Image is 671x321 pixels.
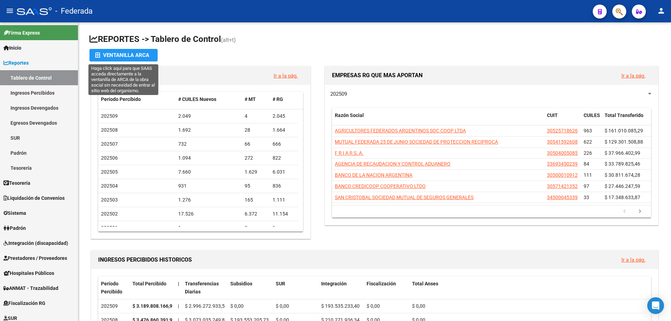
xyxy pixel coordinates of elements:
[409,276,645,299] datatable-header-cell: Total Anses
[273,96,283,102] span: # RG
[132,281,166,286] span: Total Percibido
[245,96,256,102] span: # MT
[178,303,179,309] span: |
[547,150,578,156] span: 30504005085
[335,139,498,145] span: MUTUAL FEDERADA 25 DE JUNIO SOCIEDAD DE PROTECCION RECIPROCA
[605,172,640,178] span: $ 30.811.674,28
[367,281,396,286] span: Fiscalización
[268,69,303,82] button: Ir a la pág.
[101,141,118,147] span: 202507
[273,182,295,190] div: 836
[3,44,21,52] span: Inicio
[274,73,298,79] a: Ir a la pág.
[101,197,118,203] span: 202503
[245,126,267,134] div: 28
[178,182,239,190] div: 931
[175,276,182,299] datatable-header-cell: |
[245,168,267,176] div: 1.629
[3,29,40,37] span: Firma Express
[242,92,270,107] datatable-header-cell: # MT
[245,154,267,162] div: 272
[547,112,558,118] span: CUIT
[101,281,122,294] span: Período Percibido
[616,69,651,82] button: Ir a la pág.
[584,172,592,178] span: 111
[175,92,242,107] datatable-header-cell: # CUILES Nuevos
[98,276,130,299] datatable-header-cell: Período Percibido
[605,139,643,145] span: $ 129.301.508,88
[89,49,158,61] button: Ventanilla ARCA
[621,73,645,79] a: Ir a la pág.
[221,37,236,43] span: (alt+t)
[332,108,544,131] datatable-header-cell: Razón Social
[273,210,295,218] div: 11.154
[321,281,347,286] span: Integración
[3,299,45,307] span: Fiscalización RG
[273,276,318,299] datatable-header-cell: SUR
[101,211,118,217] span: 202502
[98,72,157,79] span: NUEVOS APORTANTES
[230,303,244,309] span: $ 0,00
[273,112,295,120] div: 2.045
[547,195,578,200] span: 34500045339
[101,155,118,161] span: 202506
[3,194,65,202] span: Liquidación de Convenios
[584,161,589,167] span: 84
[101,183,118,189] span: 202504
[3,254,67,262] span: Prestadores / Proveedores
[230,281,252,286] span: Subsidios
[132,303,175,309] strong: $ 3.189.808.166,93
[332,72,423,79] span: EMPRESAS RG QUE MAS APORTAN
[95,49,152,61] div: Ventanilla ARCA
[547,128,578,133] span: 30525718626
[101,225,118,231] span: 202501
[657,7,665,15] mat-icon: person
[245,224,267,232] div: 0
[185,303,228,309] span: $ 2.996.272.933,53
[547,183,578,189] span: 30571421352
[101,113,118,119] span: 202509
[130,276,175,299] datatable-header-cell: Total Percibido
[621,257,645,263] a: Ir a la pág.
[273,140,295,148] div: 666
[3,239,68,247] span: Integración (discapacidad)
[584,139,592,145] span: 622
[547,139,578,145] span: 30541592608
[364,276,409,299] datatable-header-cell: Fiscalización
[178,281,179,286] span: |
[647,297,664,314] div: Open Intercom Messenger
[544,108,581,131] datatable-header-cell: CUIT
[273,126,295,134] div: 1.664
[273,168,295,176] div: 6.031
[98,256,192,263] span: INGRESOS PERCIBIDOS HISTORICOS
[584,183,589,189] span: 97
[178,168,239,176] div: 7.660
[318,276,364,299] datatable-header-cell: Integración
[335,183,426,189] span: BANCO CREDICOOP COOPERATIVO LTDO
[276,303,289,309] span: $ 0,00
[367,303,380,309] span: $ 0,00
[547,172,578,178] span: 30500010912
[605,150,640,156] span: $ 37.966.402,99
[245,112,267,120] div: 4
[273,224,295,232] div: 1
[412,303,425,309] span: $ 0,00
[270,92,298,107] datatable-header-cell: # RG
[330,91,347,97] span: 202509
[602,108,651,131] datatable-header-cell: Total Transferido
[245,182,267,190] div: 95
[3,59,29,67] span: Reportes
[273,196,295,204] div: 1.111
[98,92,175,107] datatable-header-cell: Período Percibido
[178,126,239,134] div: 1.692
[185,281,219,294] span: Transferencias Diarias
[605,183,640,189] span: $ 27.446.247,59
[335,150,363,156] span: F R I A R S. A.
[101,127,118,133] span: 202508
[547,161,578,167] span: 33693450239
[178,140,239,148] div: 732
[616,253,651,266] button: Ir a la pág.
[3,284,58,292] span: ANMAT - Trazabilidad
[101,169,118,175] span: 202505
[584,150,592,156] span: 226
